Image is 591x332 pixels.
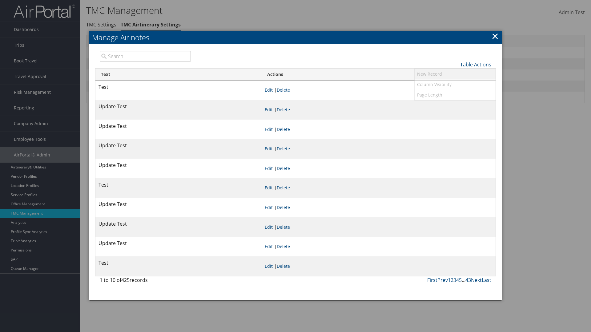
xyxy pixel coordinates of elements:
[453,277,456,283] a: 3
[277,107,290,113] a: Delete
[265,243,273,249] a: Edit
[265,204,273,210] a: Edit
[100,276,191,287] div: 1 to 10 of records
[459,277,462,283] a: 5
[265,107,273,113] a: Edit
[95,69,262,81] th: Text
[262,178,496,198] td: |
[121,277,130,283] span: 425
[265,146,273,152] a: Edit
[262,217,496,237] td: |
[265,126,273,132] a: Edit
[277,146,290,152] a: Delete
[277,165,290,171] a: Delete
[415,90,496,100] a: Page Length
[98,161,259,169] p: Update Test
[262,256,496,276] td: |
[262,139,496,159] td: |
[265,165,273,171] a: Edit
[277,126,290,132] a: Delete
[262,100,496,120] td: |
[451,277,453,283] a: 2
[265,87,273,93] a: Edit
[98,220,259,228] p: Update Test
[482,277,491,283] a: Last
[456,277,459,283] a: 4
[462,277,465,283] span: …
[98,122,259,130] p: Update Test
[98,103,259,111] p: Update Test
[265,185,273,191] a: Edit
[98,239,259,247] p: Update Test
[277,185,290,191] a: Delete
[471,277,482,283] a: Next
[492,30,499,42] a: ×
[98,142,259,150] p: Update Test
[465,277,471,283] a: 43
[262,81,496,100] td: |
[277,87,290,93] a: Delete
[265,224,273,230] a: Edit
[89,31,502,44] h2: Manage Air notes
[277,224,290,230] a: Delete
[437,277,448,283] a: Prev
[262,198,496,217] td: |
[277,204,290,210] a: Delete
[262,69,496,81] th: Actions
[460,61,491,68] a: Table Actions
[427,277,437,283] a: First
[277,243,290,249] a: Delete
[262,120,496,139] td: |
[415,79,496,90] a: Column Visibility
[448,277,451,283] a: 1
[98,83,259,91] p: Test
[265,263,273,269] a: Edit
[277,263,290,269] a: Delete
[262,159,496,178] td: |
[98,181,259,189] p: Test
[262,237,496,256] td: |
[98,259,259,267] p: Test
[98,200,259,208] p: Update Test
[100,51,191,62] input: Search
[415,69,496,79] a: New Record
